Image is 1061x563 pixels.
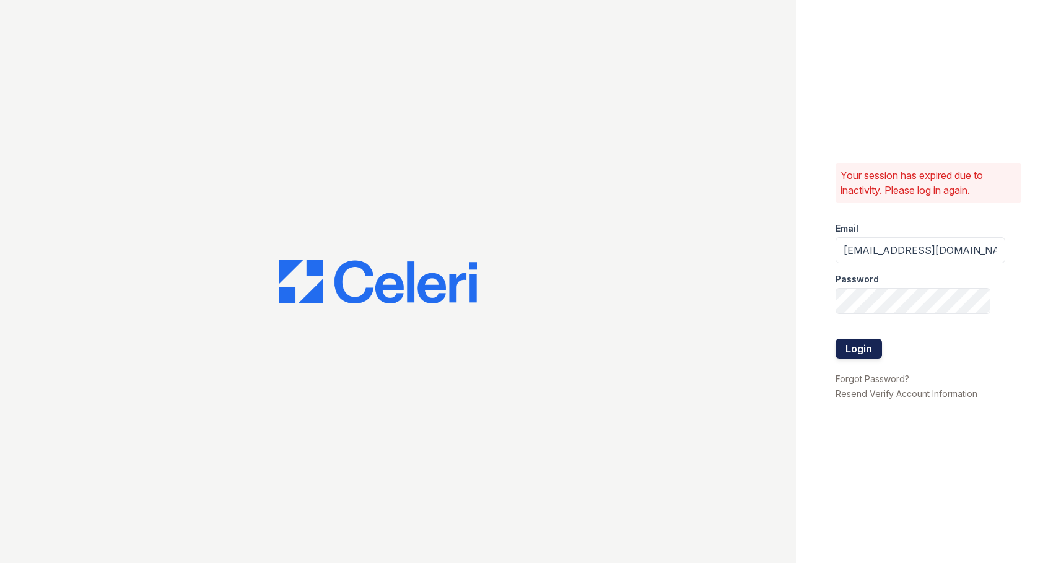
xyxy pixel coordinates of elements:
[836,222,858,235] label: Email
[841,168,1016,198] p: Your session has expired due to inactivity. Please log in again.
[836,339,882,359] button: Login
[836,388,977,399] a: Resend Verify Account Information
[836,273,879,286] label: Password
[279,260,477,304] img: CE_Logo_Blue-a8612792a0a2168367f1c8372b55b34899dd931a85d93a1a3d3e32e68fde9ad4.png
[836,373,909,384] a: Forgot Password?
